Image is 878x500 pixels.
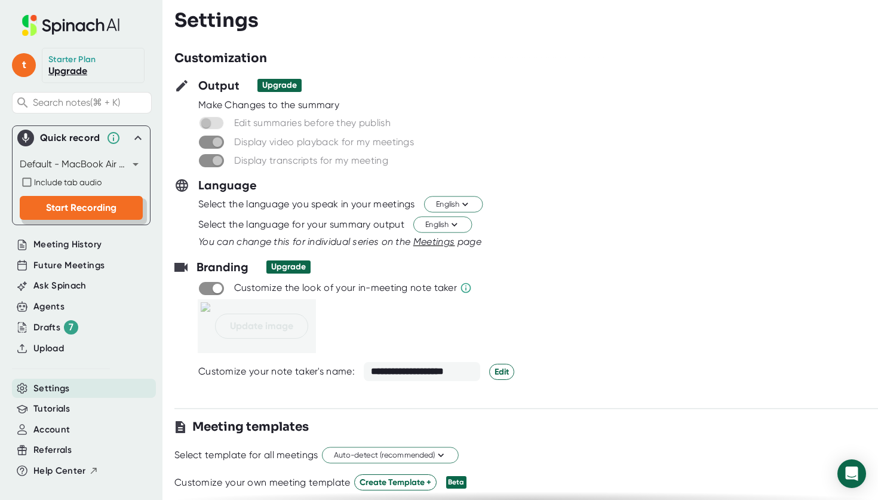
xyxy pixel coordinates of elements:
[33,464,99,478] button: Help Center
[234,136,414,148] div: Display video playback for my meetings
[234,282,457,294] div: Customize the look of your in-meeting note taker
[413,235,455,249] button: Meetings
[413,236,455,247] span: Meetings
[425,219,460,231] span: English
[198,99,878,111] div: Make Changes to the summary
[33,259,105,272] button: Future Meetings
[20,196,143,220] button: Start Recording
[198,219,404,231] div: Select the language for your summary output
[33,342,64,355] button: Upload
[198,76,240,94] h3: Output
[230,319,293,333] span: Update image
[33,300,65,314] button: Agents
[495,366,509,378] span: Edit
[17,126,145,150] div: Quick record
[334,450,447,461] span: Auto-detect (recommended)
[234,155,388,167] div: Display transcripts for my meeting
[360,476,431,489] span: Create Template +
[34,177,102,187] span: Include tab audio
[33,423,70,437] button: Account
[33,238,102,251] button: Meeting History
[354,474,437,490] button: Create Template +
[20,155,143,174] div: Default - MacBook Air Microphone (Built-in)
[837,459,866,488] div: Open Intercom Messenger
[424,197,483,213] button: English
[33,320,78,335] div: Drafts
[234,117,391,129] div: Edit summaries before they publish
[64,320,78,335] div: 7
[33,402,70,416] button: Tutorials
[271,262,306,272] div: Upgrade
[33,464,86,478] span: Help Center
[198,366,355,378] div: Customize your note taker's name:
[215,314,308,339] button: Update image
[198,236,481,247] i: You can change this for individual series on the page
[48,54,96,65] div: Starter Plan
[33,97,120,108] span: Search notes (⌘ + K)
[198,176,257,194] h3: Language
[174,9,259,32] h3: Settings
[40,132,100,144] div: Quick record
[174,50,267,68] h3: Customization
[446,476,466,489] div: Beta
[198,198,415,210] div: Select the language you speak in your meetings
[12,53,36,77] span: t
[436,199,471,210] span: English
[201,302,210,350] img: 6800cc33-a7bb-408e-8f44-9c7fa0de5719
[322,447,459,464] button: Auto-detect (recommended)
[489,364,514,380] button: Edit
[192,418,309,436] h3: Meeting templates
[33,382,70,395] button: Settings
[197,258,248,276] h3: Branding
[46,202,116,213] span: Start Recording
[174,477,351,489] div: Customize your own meeting template
[33,279,87,293] button: Ask Spinach
[262,80,297,91] div: Upgrade
[413,217,472,233] button: English
[33,320,78,335] button: Drafts 7
[33,443,72,457] button: Referrals
[174,449,318,461] div: Select template for all meetings
[48,65,87,76] a: Upgrade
